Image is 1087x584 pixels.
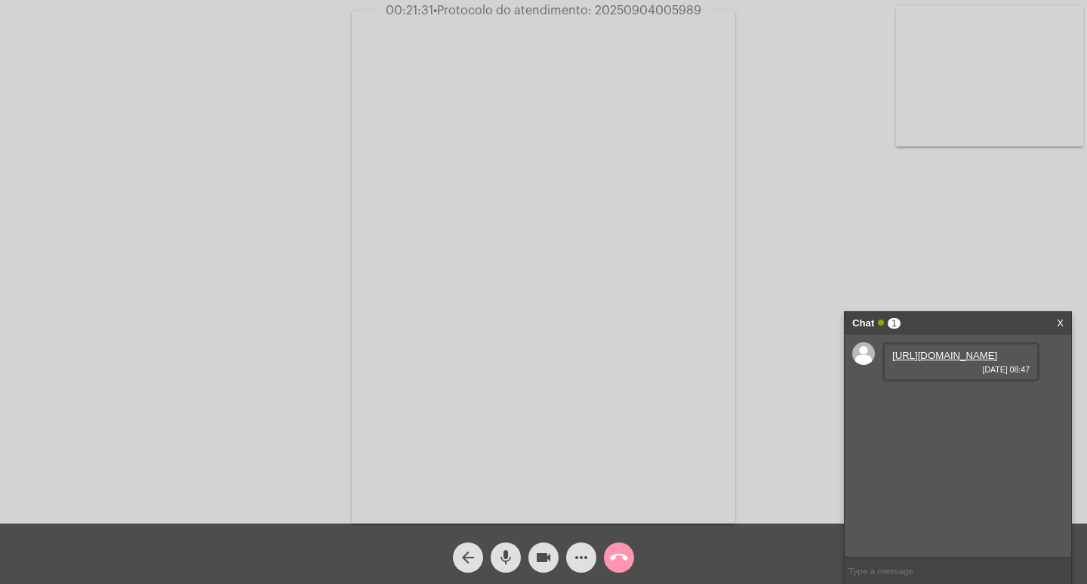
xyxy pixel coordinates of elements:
[497,548,515,567] mat-icon: mic
[852,312,874,335] strong: Chat
[845,558,1071,584] input: Type a message
[1057,312,1064,335] a: X
[459,548,477,567] mat-icon: arrow_back
[892,350,997,361] a: [URL][DOMAIN_NAME]
[572,548,590,567] mat-icon: more_horiz
[610,548,628,567] mat-icon: call_end
[534,548,553,567] mat-icon: videocam
[888,318,901,329] span: 1
[433,5,437,17] span: •
[386,5,433,17] span: 00:21:31
[892,365,1030,374] span: [DATE] 08:47
[878,320,884,326] span: Online
[433,5,701,17] span: Protocolo do atendimento: 20250904005989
